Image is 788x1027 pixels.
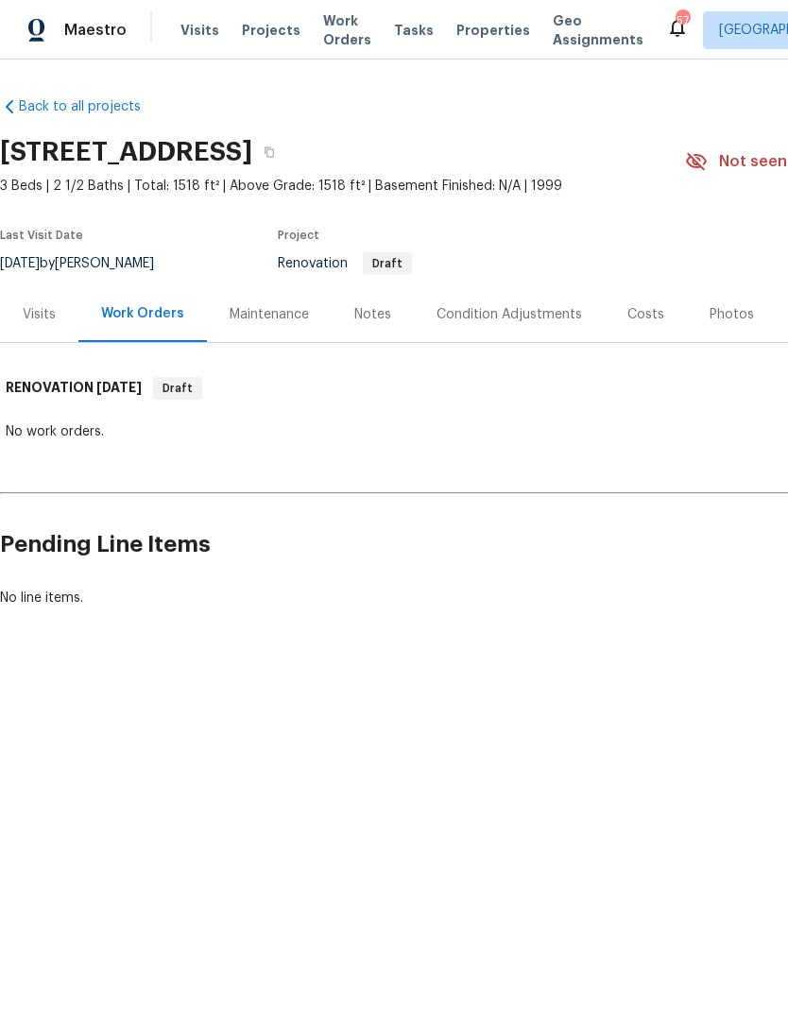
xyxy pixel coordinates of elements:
span: Work Orders [323,11,371,49]
span: Projects [242,21,300,40]
div: Visits [23,305,56,324]
span: Geo Assignments [553,11,643,49]
div: Work Orders [101,304,184,323]
button: Copy Address [252,135,286,169]
div: Costs [627,305,664,324]
div: 57 [676,11,689,30]
span: Draft [155,379,200,398]
div: Condition Adjustments [437,305,582,324]
div: Notes [354,305,391,324]
span: Project [278,230,319,241]
span: [DATE] [96,381,142,394]
span: Visits [180,21,219,40]
h6: RENOVATION [6,377,142,400]
div: Photos [710,305,754,324]
span: Maestro [64,21,127,40]
div: Maintenance [230,305,309,324]
span: Properties [456,21,530,40]
span: Draft [365,258,410,269]
span: Tasks [394,24,434,37]
span: Renovation [278,257,412,270]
